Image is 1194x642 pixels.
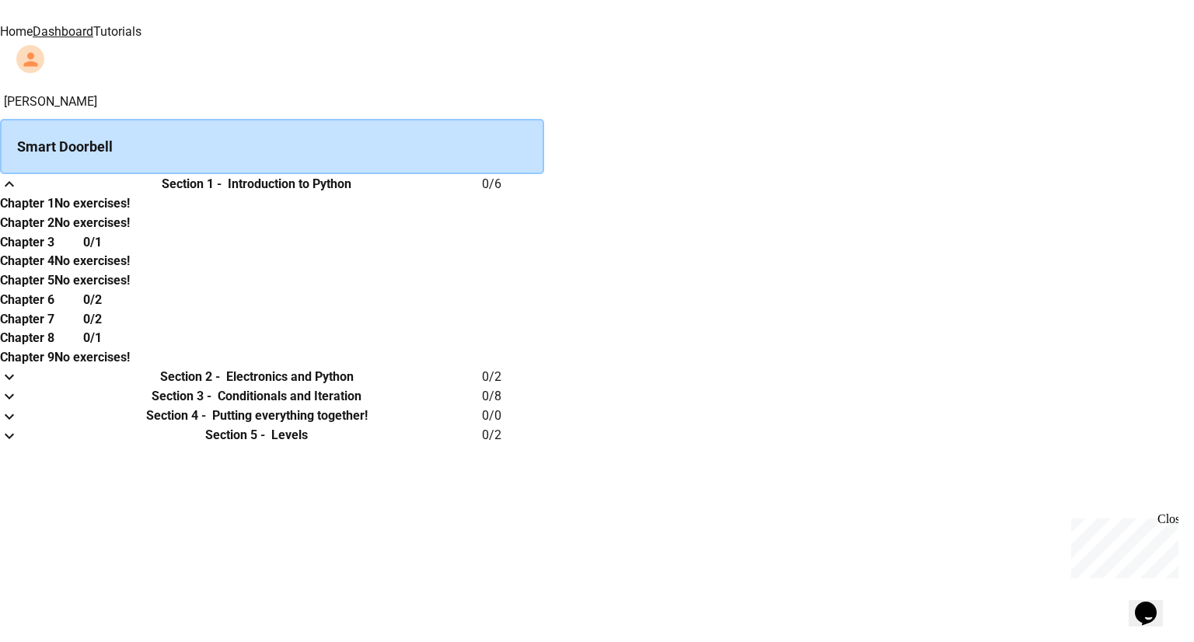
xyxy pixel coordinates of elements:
h6: Section 3 - [152,387,211,406]
h6: Section 2 - [160,368,220,386]
h6: 0/1 [83,233,102,252]
a: Dashboard [33,24,93,39]
h6: [PERSON_NAME] [4,92,544,111]
iframe: chat widget [1129,580,1178,626]
h6: Putting everything together! [212,406,368,425]
iframe: chat widget [1065,512,1178,578]
h6: Levels [271,426,308,445]
h6: Introduction to Python [228,175,351,194]
h6: Electronics and Python [226,368,354,386]
h6: No exercises! [54,194,130,213]
h6: No exercises! [54,348,130,367]
h6: No exercises! [54,252,130,270]
a: Tutorials [93,24,141,39]
h6: 0/2 [83,310,102,329]
h6: 0 / 2 [482,426,544,445]
h6: 0 / 6 [482,175,544,194]
h6: Conditionals and Iteration [218,387,361,406]
h6: No exercises! [54,214,130,232]
h6: 0 / 2 [482,368,544,386]
h6: 0 / 0 [482,406,544,425]
h6: Section 1 - [162,175,222,194]
h6: Section 5 - [205,426,265,445]
h6: 0/1 [83,329,102,347]
div: Chat with us now!Close [6,6,107,99]
h6: 0/2 [83,291,102,309]
h6: 0 / 8 [482,387,544,406]
h6: No exercises! [54,271,130,290]
h6: Section 4 - [146,406,206,425]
